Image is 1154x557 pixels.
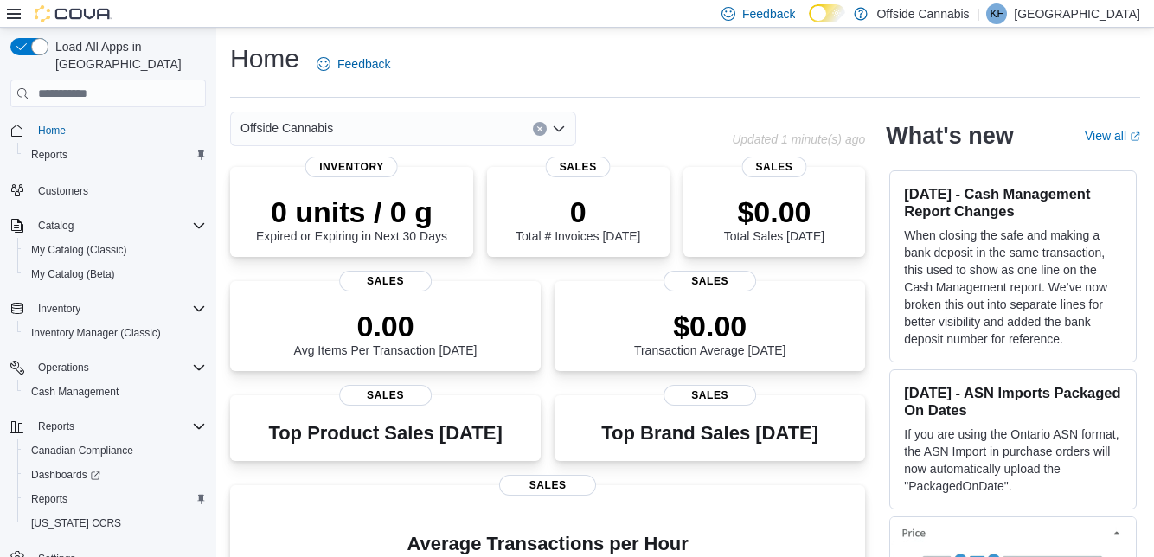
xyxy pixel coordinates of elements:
div: Kolby Field [986,3,1007,24]
button: Catalog [3,214,213,238]
p: If you are using the Ontario ASN format, the ASN Import in purchase orders will now automatically... [904,426,1122,495]
a: Canadian Compliance [24,440,140,461]
span: Sales [339,271,433,291]
h1: Home [230,42,299,76]
span: Reports [24,489,206,509]
h3: Top Brand Sales [DATE] [601,423,818,444]
span: Cash Management [31,385,119,399]
span: [US_STATE] CCRS [31,516,121,530]
button: Reports [17,487,213,511]
span: Reports [38,419,74,433]
button: Catalog [31,215,80,236]
div: Avg Items Per Transaction [DATE] [294,309,478,357]
span: Operations [38,361,89,375]
a: Cash Management [24,381,125,402]
h4: Average Transactions per Hour [244,534,851,554]
span: Sales [664,385,757,406]
span: Home [31,119,206,141]
p: | [977,3,980,24]
button: Reports [3,414,213,439]
p: 0 [516,195,640,229]
button: Cash Management [17,380,213,404]
span: Inventory Manager (Classic) [31,326,161,340]
span: Catalog [31,215,206,236]
a: Reports [24,489,74,509]
p: [GEOGRAPHIC_DATA] [1014,3,1140,24]
a: My Catalog (Beta) [24,264,122,285]
p: Offside Cannabis [876,3,969,24]
a: Feedback [310,47,397,81]
div: Total # Invoices [DATE] [516,195,640,243]
button: Inventory [3,297,213,321]
span: My Catalog (Beta) [24,264,206,285]
span: Dashboards [31,468,100,482]
span: Offside Cannabis [240,118,333,138]
span: Operations [31,357,206,378]
button: Operations [3,355,213,380]
span: Sales [664,271,757,291]
span: Canadian Compliance [31,444,133,458]
p: $0.00 [634,309,786,343]
span: My Catalog (Classic) [24,240,206,260]
input: Dark Mode [809,4,845,22]
a: View allExternal link [1085,129,1140,143]
button: Inventory Manager (Classic) [17,321,213,345]
h3: [DATE] - ASN Imports Packaged On Dates [904,384,1122,419]
p: When closing the safe and making a bank deposit in the same transaction, this used to show as one... [904,227,1122,348]
button: Operations [31,357,96,378]
a: Home [31,120,73,141]
span: Reports [31,416,206,437]
span: Canadian Compliance [24,440,206,461]
span: Inventory [31,298,206,319]
span: Reports [31,492,67,506]
span: Reports [31,148,67,162]
span: Sales [339,385,433,406]
span: My Catalog (Beta) [31,267,115,281]
h3: [DATE] - Cash Management Report Changes [904,185,1122,220]
span: Dark Mode [809,22,810,23]
span: Sales [741,157,806,177]
p: Updated 1 minute(s) ago [732,132,865,146]
span: Cash Management [24,381,206,402]
h2: What's new [886,122,1013,150]
div: Total Sales [DATE] [724,195,824,243]
button: Clear input [533,122,547,136]
h3: Top Product Sales [DATE] [268,423,502,444]
span: Dashboards [24,464,206,485]
span: Sales [499,475,596,496]
p: 0.00 [294,309,478,343]
button: Home [3,118,213,143]
span: Reports [24,144,206,165]
img: Cova [35,5,112,22]
span: My Catalog (Classic) [31,243,127,257]
div: Expired or Expiring in Next 30 Days [256,195,447,243]
span: Inventory Manager (Classic) [24,323,206,343]
span: Catalog [38,219,74,233]
button: [US_STATE] CCRS [17,511,213,535]
span: Customers [38,184,88,198]
span: Inventory [305,157,398,177]
button: My Catalog (Classic) [17,238,213,262]
svg: External link [1130,131,1140,142]
span: Feedback [742,5,795,22]
span: Customers [31,179,206,201]
a: Reports [24,144,74,165]
button: Open list of options [552,122,566,136]
button: Customers [3,177,213,202]
a: Inventory Manager (Classic) [24,323,168,343]
p: 0 units / 0 g [256,195,447,229]
a: My Catalog (Classic) [24,240,134,260]
button: Reports [17,143,213,167]
button: Reports [31,416,81,437]
p: $0.00 [724,195,824,229]
span: Inventory [38,302,80,316]
button: Canadian Compliance [17,439,213,463]
span: Washington CCRS [24,513,206,534]
a: Customers [31,181,95,202]
span: Load All Apps in [GEOGRAPHIC_DATA] [48,38,206,73]
a: Dashboards [24,464,107,485]
button: My Catalog (Beta) [17,262,213,286]
button: Inventory [31,298,87,319]
a: [US_STATE] CCRS [24,513,128,534]
span: Home [38,124,66,138]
